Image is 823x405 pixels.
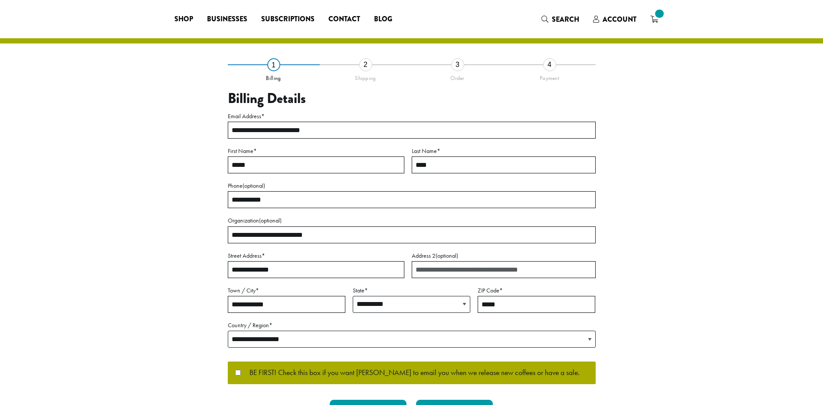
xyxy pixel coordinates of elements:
[412,71,504,82] div: Order
[412,146,596,156] label: Last Name
[267,58,280,71] div: 1
[167,12,200,26] a: Shop
[603,14,636,24] span: Account
[241,369,580,377] span: BE FIRST! Check this box if you want [PERSON_NAME] to email you when we release new coffees or ha...
[320,71,412,82] div: Shipping
[374,14,392,25] span: Blog
[552,14,579,24] span: Search
[259,216,282,224] span: (optional)
[228,215,596,226] label: Organization
[478,285,595,296] label: ZIP Code
[228,250,404,261] label: Street Address
[243,182,265,189] span: (optional)
[174,14,193,25] span: Shop
[451,58,464,71] div: 3
[207,14,247,25] span: Businesses
[353,285,470,296] label: State
[228,285,345,296] label: Town / City
[504,71,596,82] div: Payment
[261,14,315,25] span: Subscriptions
[228,111,596,122] label: Email Address
[359,58,372,71] div: 2
[228,71,320,82] div: Billing
[543,58,556,71] div: 4
[328,14,360,25] span: Contact
[228,146,404,156] label: First Name
[412,250,596,261] label: Address 2
[228,90,596,107] h3: Billing Details
[534,12,586,27] a: Search
[235,370,241,375] input: BE FIRST! Check this box if you want [PERSON_NAME] to email you when we release new coffees or ha...
[436,252,458,259] span: (optional)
